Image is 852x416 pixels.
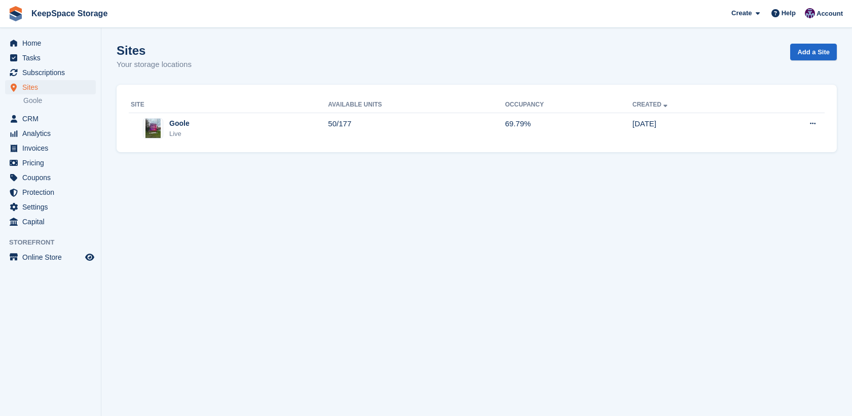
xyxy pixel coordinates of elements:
[5,65,96,80] a: menu
[505,97,632,113] th: Occupancy
[169,118,190,129] div: Goole
[5,156,96,170] a: menu
[5,185,96,199] a: menu
[5,36,96,50] a: menu
[328,97,505,113] th: Available Units
[782,8,796,18] span: Help
[22,200,83,214] span: Settings
[817,9,843,19] span: Account
[23,96,96,106] a: Goole
[22,65,83,80] span: Subscriptions
[5,200,96,214] a: menu
[505,113,632,144] td: 69.79%
[22,170,83,185] span: Coupons
[5,215,96,229] a: menu
[5,80,96,94] a: menu
[145,118,161,138] img: Image of Goole site
[84,251,96,263] a: Preview store
[27,5,112,22] a: KeepSpace Storage
[9,237,101,248] span: Storefront
[129,97,328,113] th: Site
[633,113,754,144] td: [DATE]
[22,80,83,94] span: Sites
[169,129,190,139] div: Live
[22,215,83,229] span: Capital
[22,51,83,65] span: Tasks
[328,113,505,144] td: 50/177
[5,141,96,155] a: menu
[22,126,83,141] span: Analytics
[22,112,83,126] span: CRM
[5,170,96,185] a: menu
[117,44,192,57] h1: Sites
[633,101,670,108] a: Created
[5,126,96,141] a: menu
[117,59,192,71] p: Your storage locations
[22,156,83,170] span: Pricing
[805,8,815,18] img: Charlotte Jobling
[5,112,96,126] a: menu
[22,185,83,199] span: Protection
[22,250,83,264] span: Online Store
[5,250,96,264] a: menu
[22,36,83,50] span: Home
[8,6,23,21] img: stora-icon-8386f47178a22dfd0bd8f6a31ec36ba5ce8667c1dd55bd0f319d3a0aa187defe.svg
[731,8,752,18] span: Create
[5,51,96,65] a: menu
[790,44,837,60] a: Add a Site
[22,141,83,155] span: Invoices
